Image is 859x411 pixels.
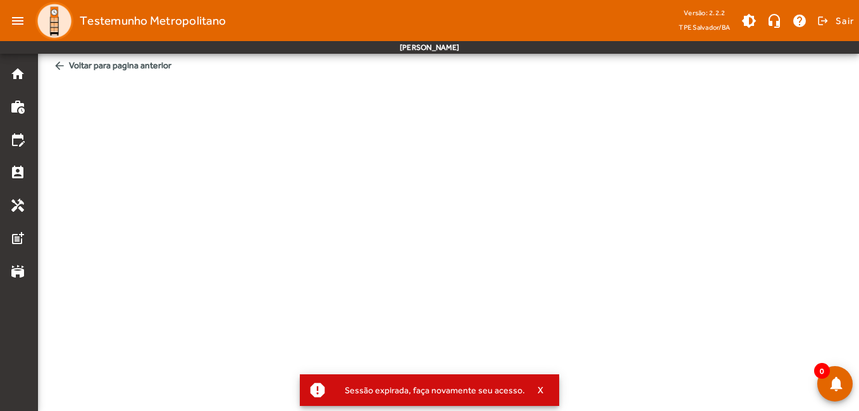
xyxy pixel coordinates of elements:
[80,11,226,31] span: Testemunho Metropolitano
[35,2,73,40] img: Logo TPE
[538,384,544,396] span: X
[308,381,327,400] mat-icon: report
[5,8,30,34] mat-icon: menu
[525,384,557,396] button: X
[815,11,854,30] button: Sair
[679,21,730,34] span: TPE Salvador/BA
[30,2,226,40] a: Testemunho Metropolitano
[10,66,25,82] mat-icon: home
[679,5,730,21] div: Versão: 2.2.2
[48,54,849,77] span: Voltar para pagina anterior
[53,59,66,72] mat-icon: arrow_back
[814,363,830,379] span: 0
[836,11,854,31] span: Sair
[335,381,525,399] div: Sessão expirada, faça novamente seu acesso.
